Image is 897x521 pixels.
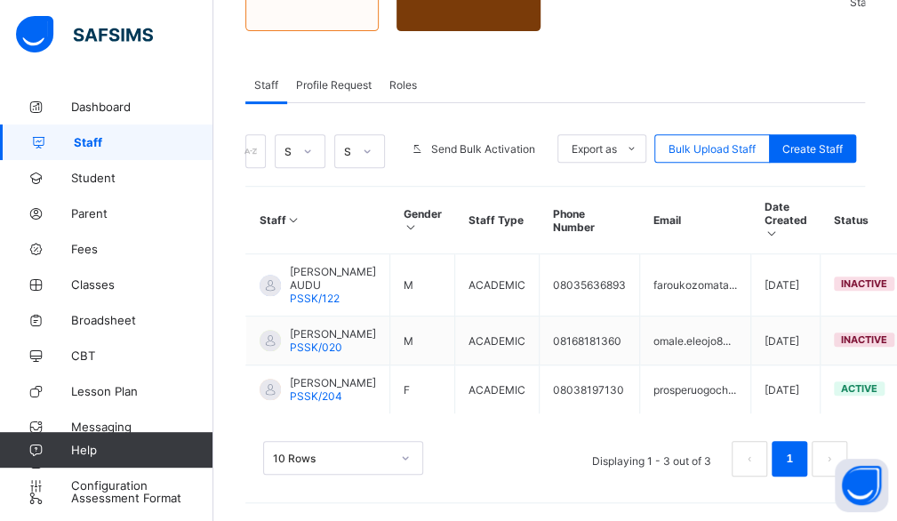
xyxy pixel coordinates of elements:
td: omale.eleojo8... [640,317,751,365]
span: [PERSON_NAME] AUDU [290,265,376,292]
span: Lesson Plan [71,384,213,398]
span: Fees [71,242,213,256]
td: ACADEMIC [455,317,540,365]
span: PSSK/020 [290,341,342,354]
span: Student [71,171,213,185]
span: Send Bulk Activation [431,142,535,156]
i: Sort in Ascending Order [286,213,301,227]
span: PSSK/204 [290,389,342,403]
li: 1 [772,441,807,477]
li: 上一页 [732,441,767,477]
td: F [390,365,455,414]
span: Broadsheet [71,313,213,327]
span: CBT [71,349,213,363]
span: Create Staff [782,142,843,156]
td: [DATE] [751,317,821,365]
div: Select staff type [284,145,292,158]
td: 08035636893 [540,254,640,317]
span: Messaging [71,420,213,434]
td: ACADEMIC [455,365,540,414]
td: [DATE] [751,365,821,414]
th: Email [640,187,751,254]
span: Bulk Upload Staff [669,142,756,156]
span: active [841,382,877,395]
img: safsims [16,16,153,53]
td: faroukozomata... [640,254,751,317]
span: Help [71,443,212,457]
span: Staff [74,135,213,149]
span: Staff [254,78,278,92]
span: Export as [572,142,617,156]
span: Dashboard [71,100,213,114]
span: Roles [389,78,417,92]
th: Date Created [751,187,821,254]
td: 08038197130 [540,365,640,414]
span: Parent [71,206,213,220]
button: Open asap [835,459,888,512]
div: 10 Rows [273,452,390,465]
i: Sort in Ascending Order [404,220,419,234]
td: ACADEMIC [455,254,540,317]
span: inactive [841,333,887,346]
a: 1 [781,447,797,470]
td: [DATE] [751,254,821,317]
button: next page [812,441,847,477]
button: prev page [732,441,767,477]
th: Gender [390,187,455,254]
td: 08168181360 [540,317,640,365]
th: Staff [246,187,390,254]
li: Displaying 1 - 3 out of 3 [579,441,725,477]
span: [PERSON_NAME] [290,327,376,341]
span: Classes [71,277,213,292]
th: Phone Number [540,187,640,254]
span: [PERSON_NAME] [290,376,376,389]
span: inactive [841,277,887,290]
th: Staff Type [455,187,540,254]
td: M [390,254,455,317]
span: Configuration [71,478,212,493]
td: prosperuogoch... [640,365,751,414]
i: Sort in Ascending Order [765,227,780,240]
li: 下一页 [812,441,847,477]
span: Profile Request [296,78,372,92]
div: Select status [344,145,352,158]
span: PSSK/122 [290,292,340,305]
td: M [390,317,455,365]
